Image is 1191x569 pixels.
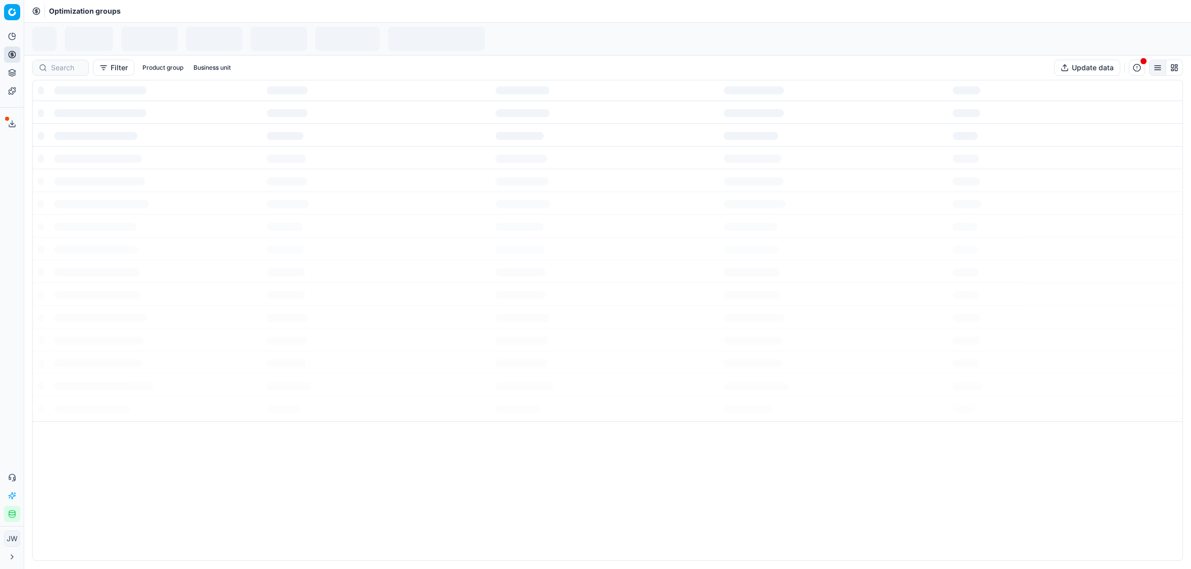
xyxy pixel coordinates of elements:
button: Filter [93,60,134,76]
span: JW [5,531,20,546]
button: JW [4,531,20,547]
button: Update data [1054,60,1120,76]
input: Search [51,63,82,73]
button: Business unit [189,62,235,74]
button: Product group [138,62,187,74]
span: Optimization groups [49,6,121,16]
nav: breadcrumb [49,6,121,16]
